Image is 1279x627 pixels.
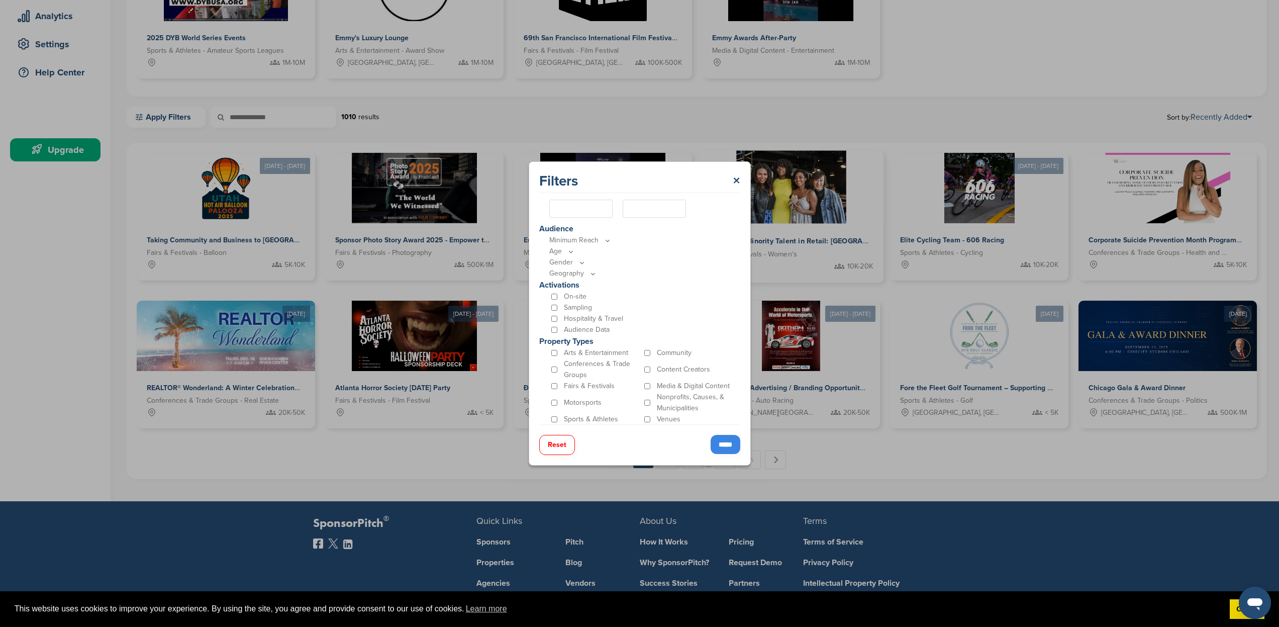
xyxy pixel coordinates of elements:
[1239,587,1271,619] iframe: Button to launch messaging window
[564,397,602,408] p: Motorsports
[539,172,740,193] div: Filters
[564,302,592,313] p: Sampling
[564,414,618,425] p: Sports & Athletes
[657,392,735,414] p: Nonprofits, Causes, & Municipalities
[564,313,623,324] p: Hospitality & Travel
[657,414,680,425] p: Venues
[549,257,735,268] p: Gender
[15,601,1222,616] span: This website uses cookies to improve your experience. By using the site, you agree and provide co...
[733,172,740,190] a: ×
[1230,599,1264,619] a: dismiss cookie message
[539,279,735,291] p: Activations
[549,268,735,279] p: Geography
[657,364,710,375] p: Content Creators
[539,223,735,235] p: Audience
[549,246,735,257] p: Age
[564,347,628,359] p: Arts & Entertainment
[464,601,509,616] a: learn more about cookies
[657,347,692,359] p: Community
[564,381,615,392] p: Fairs & Festivals
[564,324,610,335] p: Audience Data
[564,359,642,381] p: Conferences & Trade Groups
[657,381,730,392] p: Media & Digital Content
[539,335,735,347] p: Property Types
[539,435,575,455] button: Reset
[564,291,586,302] p: On-site
[549,235,735,246] p: Minimum Reach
